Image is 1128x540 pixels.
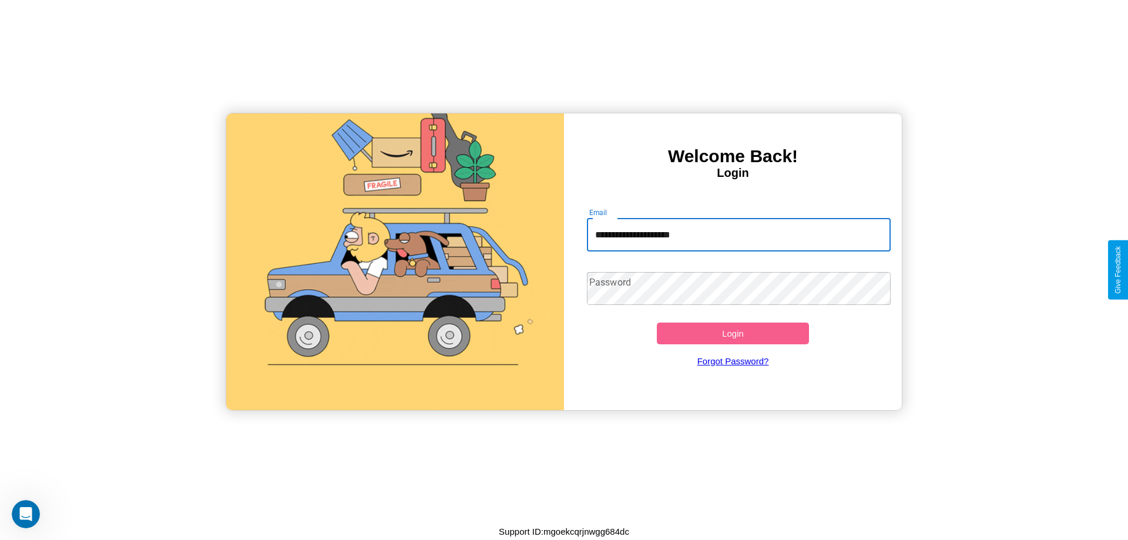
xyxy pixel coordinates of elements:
h4: Login [564,166,902,180]
iframe: Intercom live chat [12,500,40,528]
label: Email [589,207,607,217]
p: Support ID: mgoekcqrjnwgg684dc [499,524,629,539]
button: Login [657,323,809,344]
img: gif [226,113,564,410]
div: Give Feedback [1114,246,1122,294]
h3: Welcome Back! [564,146,902,166]
a: Forgot Password? [581,344,885,378]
